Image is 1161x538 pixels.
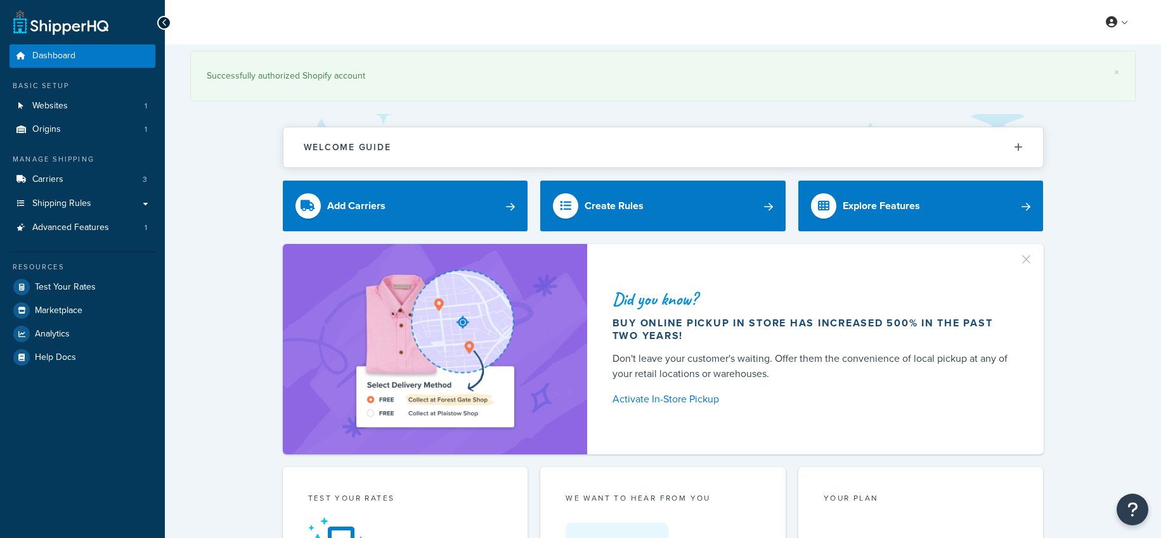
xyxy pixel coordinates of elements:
[10,118,155,141] a: Origins1
[10,192,155,215] a: Shipping Rules
[327,197,386,215] div: Add Carriers
[824,492,1018,507] div: Your Plan
[1114,67,1119,77] a: ×
[10,168,155,191] li: Carriers
[613,290,1013,308] div: Did you know?
[10,216,155,240] a: Advanced Features1
[613,390,1013,408] a: Activate In-Store Pickup
[145,222,147,233] span: 1
[32,174,63,185] span: Carriers
[613,351,1013,381] div: Don't leave your customer's waiting. Offer them the convenience of local pickup at any of your re...
[10,216,155,240] li: Advanced Features
[10,94,155,118] li: Websites
[10,44,155,68] a: Dashboard
[283,181,528,231] a: Add Carriers
[10,80,155,91] div: Basic Setup
[32,51,75,61] span: Dashboard
[35,329,70,340] span: Analytics
[283,127,1043,167] button: Welcome Guide
[10,346,155,369] a: Help Docs
[10,154,155,165] div: Manage Shipping
[32,198,91,209] span: Shipping Rules
[10,118,155,141] li: Origins
[10,323,155,345] a: Analytics
[585,197,644,215] div: Create Rules
[540,181,786,231] a: Create Rules
[207,67,1119,85] div: Successfully authorized Shopify account
[10,276,155,298] a: Test Your Rates
[1117,494,1148,525] button: Open Resource Center
[143,174,147,185] span: 3
[35,352,76,363] span: Help Docs
[10,299,155,322] a: Marketplace
[566,492,760,504] p: we want to hear from you
[10,94,155,118] a: Websites1
[798,181,1044,231] a: Explore Features
[613,317,1013,342] div: Buy online pickup in store has increased 500% in the past two years!
[304,143,391,152] h2: Welcome Guide
[320,263,550,435] img: ad-shirt-map-b0359fc47e01cab431d101c4b569394f6a03f54285957d908178d52f29eb9668.png
[145,101,147,112] span: 1
[32,124,61,135] span: Origins
[308,492,503,507] div: Test your rates
[10,262,155,272] div: Resources
[32,101,68,112] span: Websites
[843,197,920,215] div: Explore Features
[10,168,155,191] a: Carriers3
[35,305,82,316] span: Marketplace
[35,282,96,293] span: Test Your Rates
[145,124,147,135] span: 1
[32,222,109,233] span: Advanced Features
